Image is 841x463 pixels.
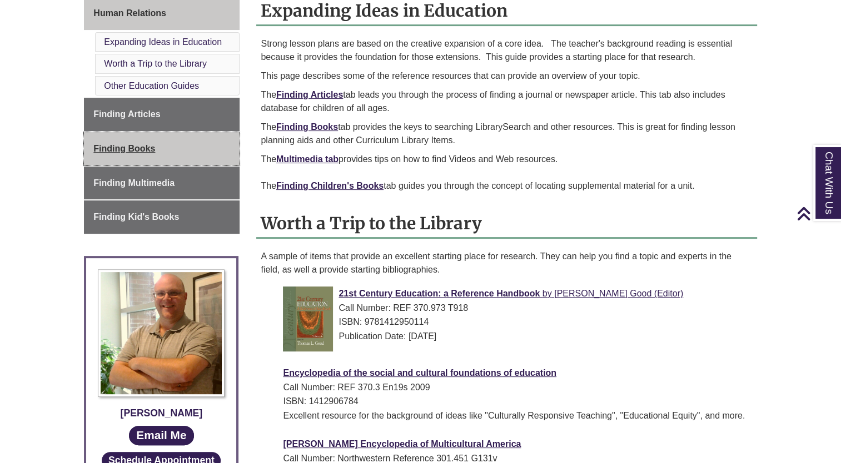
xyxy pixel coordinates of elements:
div: Excellent resource for the background of ideas like "Culturally Responsive Teaching", "Educationa... [283,409,748,423]
p: Strong lesson plans are based on the creative expansion of a core idea. The teacher's background ... [261,37,752,64]
a: Finding Books [84,132,240,165]
a: Back to Top [797,206,838,221]
span: Finding Articles [93,109,160,119]
div: [PERSON_NAME] [94,405,228,421]
a: Finding Articles [84,98,240,131]
a: Finding Articles [276,90,343,99]
a: [PERSON_NAME] Encyclopedia of Multicultural America [283,439,521,449]
p: The tab leads you through the process of finding a journal or newspaper article. This tab also in... [261,88,752,115]
span: [PERSON_NAME] Good (Editor) [554,289,683,298]
div: Call Number: REF 370.3 En19s 2009 [283,380,748,395]
span: Finding Kid's Books [93,212,179,222]
a: 21st Century Education: a Reference Handbook by [PERSON_NAME] Good (Editor) [339,289,683,298]
h2: Worth a Trip to the Library [256,209,757,239]
span: by [543,289,552,298]
div: ISBN: 1412906784 [283,394,748,409]
a: Worth a Trip to the Library [104,59,207,68]
a: Other Education Guides [104,81,199,90]
span: Human Relations [93,8,166,18]
p: The provides tips on how to find Videos and Web resources. The tab guides you through the concept... [261,153,752,193]
a: Email Me [129,426,194,445]
a: Finding Books [276,122,338,132]
span: Finding Multimedia [93,178,175,188]
p: The tab provides the keys to searching LibrarySearch and other resources. This is great for findi... [261,120,752,147]
a: Multimedia tab [276,154,339,164]
a: Finding Multimedia [84,167,240,200]
p: A sample of items that provide an excellent starting place for research. They can help you find a... [261,250,752,276]
p: This page describes some of the reference resources that can provide an overview of your topic. [261,69,752,83]
img: Profile Photo [98,269,225,397]
a: Finding Children's Books [276,181,384,190]
span: 21st Century Education: a Reference Handbook [339,289,540,298]
a: Finding Kid's Books [84,200,240,234]
div: Call Number: REF 370.973 T918 [283,301,748,315]
div: ISBN: 9781412950114 [283,315,748,329]
a: Encyclopedia of the social and cultural foundations of education [283,368,556,378]
a: Profile Photo [PERSON_NAME] [94,269,228,421]
a: Expanding Ideas in Education [104,37,222,47]
div: Publication Date: [DATE] [283,329,748,344]
span: Finding Books [93,144,155,153]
